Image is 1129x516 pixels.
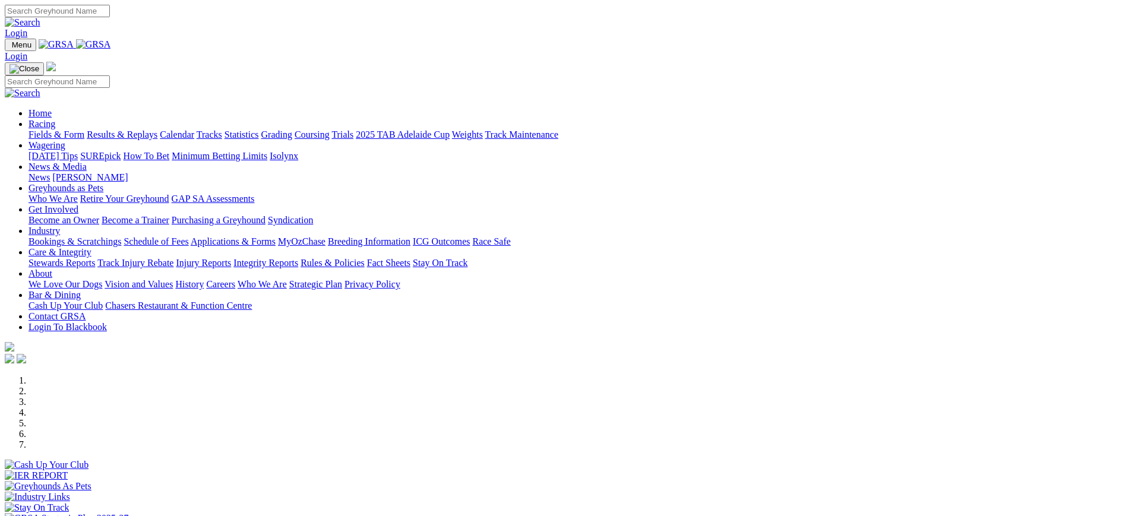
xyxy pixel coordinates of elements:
a: Statistics [224,129,259,140]
a: Syndication [268,215,313,225]
div: Bar & Dining [29,300,1124,311]
img: GRSA [39,39,74,50]
a: MyOzChase [278,236,325,246]
a: News [29,172,50,182]
a: Fact Sheets [367,258,410,268]
a: Minimum Betting Limits [172,151,267,161]
img: Greyhounds As Pets [5,481,91,492]
a: Stewards Reports [29,258,95,268]
div: Racing [29,129,1124,140]
div: Get Involved [29,215,1124,226]
a: GAP SA Assessments [172,194,255,204]
a: Industry [29,226,60,236]
a: Fields & Form [29,129,84,140]
div: News & Media [29,172,1124,183]
a: Chasers Restaurant & Function Centre [105,300,252,311]
a: Care & Integrity [29,247,91,257]
div: Wagering [29,151,1124,162]
a: Login [5,51,27,61]
a: Breeding Information [328,236,410,246]
a: About [29,268,52,278]
a: ICG Outcomes [413,236,470,246]
a: Rules & Policies [301,258,365,268]
input: Search [5,5,110,17]
a: Schedule of Fees [124,236,188,246]
img: Close [10,64,39,74]
a: Calendar [160,129,194,140]
a: Cash Up Your Club [29,300,103,311]
a: Isolynx [270,151,298,161]
img: Search [5,88,40,99]
a: Contact GRSA [29,311,86,321]
a: Stay On Track [413,258,467,268]
a: Become a Trainer [102,215,169,225]
a: Racing [29,119,55,129]
a: Applications & Forms [191,236,276,246]
div: About [29,279,1124,290]
img: twitter.svg [17,354,26,363]
button: Toggle navigation [5,62,44,75]
a: Careers [206,279,235,289]
a: Integrity Reports [233,258,298,268]
a: News & Media [29,162,87,172]
a: Race Safe [472,236,510,246]
a: Retire Your Greyhound [80,194,169,204]
a: Privacy Policy [344,279,400,289]
a: Purchasing a Greyhound [172,215,265,225]
a: Greyhounds as Pets [29,183,103,193]
img: logo-grsa-white.png [5,342,14,352]
a: Results & Replays [87,129,157,140]
span: Menu [12,40,31,49]
div: Industry [29,236,1124,247]
a: Trials [331,129,353,140]
a: Strategic Plan [289,279,342,289]
a: SUREpick [80,151,121,161]
a: Get Involved [29,204,78,214]
img: facebook.svg [5,354,14,363]
img: logo-grsa-white.png [46,62,56,71]
a: Grading [261,129,292,140]
input: Search [5,75,110,88]
a: [DATE] Tips [29,151,78,161]
img: Cash Up Your Club [5,460,88,470]
a: Wagering [29,140,65,150]
a: Login [5,28,27,38]
a: Track Injury Rebate [97,258,173,268]
img: Search [5,17,40,28]
a: Become an Owner [29,215,99,225]
img: Industry Links [5,492,70,502]
a: Vision and Values [105,279,173,289]
a: Injury Reports [176,258,231,268]
a: We Love Our Dogs [29,279,102,289]
a: Who We Are [238,279,287,289]
a: 2025 TAB Adelaide Cup [356,129,450,140]
div: Greyhounds as Pets [29,194,1124,204]
a: Who We Are [29,194,78,204]
img: Stay On Track [5,502,69,513]
a: Tracks [197,129,222,140]
img: IER REPORT [5,470,68,481]
a: [PERSON_NAME] [52,172,128,182]
a: History [175,279,204,289]
a: Home [29,108,52,118]
img: GRSA [76,39,111,50]
a: Track Maintenance [485,129,558,140]
a: Login To Blackbook [29,322,107,332]
a: Coursing [295,129,330,140]
a: How To Bet [124,151,170,161]
div: Care & Integrity [29,258,1124,268]
a: Weights [452,129,483,140]
a: Bookings & Scratchings [29,236,121,246]
button: Toggle navigation [5,39,36,51]
a: Bar & Dining [29,290,81,300]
